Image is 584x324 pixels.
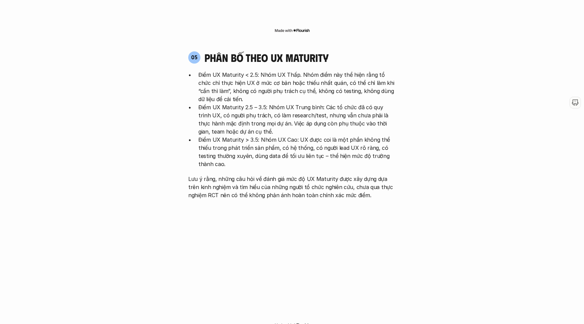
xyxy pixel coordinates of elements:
p: Điểm UX Maturity 2.5 – 3.5: Nhóm UX Trung bình: Các tổ chức đã có quy trình UX, có người phụ trác... [198,103,396,136]
p: 05 [191,54,198,60]
p: Lưu ý rằng, những câu hỏi về đánh giá mức độ UX Maturity được xây dựng dựa trên kinh nghiệm và tì... [188,175,396,199]
img: Made with Flourish [274,28,310,33]
h4: phân bố theo ux maturity [204,51,328,64]
p: Điểm UX Maturity > 3.5: Nhóm UX Cao: UX được coi là một phần không thể thiếu trong phát triển sản... [198,136,396,168]
p: Điểm UX Maturity < 2.5: Nhóm UX Thấp. Nhóm điểm này thể hiện rằng tổ chức chỉ thực hiện UX ở mức ... [198,71,396,103]
iframe: Interactive or visual content [182,203,402,321]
